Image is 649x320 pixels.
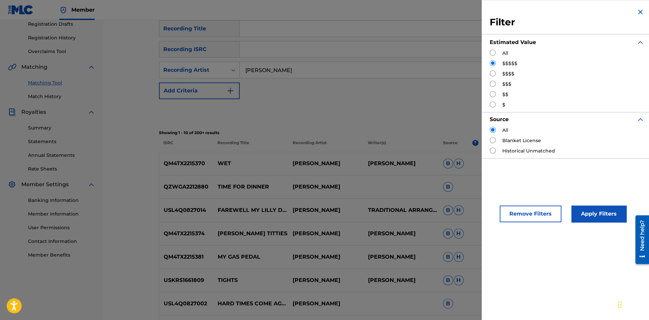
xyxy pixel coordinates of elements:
label: $$ [502,91,508,98]
a: Match History [28,93,95,100]
p: WET [213,159,288,168]
span: B [443,158,453,169]
label: All [502,127,508,134]
span: H [454,252,464,262]
form: Search Form [159,20,594,126]
img: Matching [8,63,16,71]
p: $$ [478,183,518,191]
img: expand [636,38,644,46]
p: [PERSON_NAME] TITTIES [213,230,288,238]
p: QM4TX2215370 [159,159,213,168]
p: QZWGA2212880 [159,183,213,191]
img: expand [87,181,95,189]
a: Banking Information [28,197,95,204]
a: Contact Information [28,238,95,245]
a: Statements [28,138,95,145]
span: Matching [21,63,47,71]
img: expand [636,115,644,123]
label: $$$$$ [502,60,517,67]
a: User Permissions [28,224,95,231]
p: $ [478,206,518,214]
p: TIME FOR DINNER [213,183,288,191]
span: B [443,252,453,262]
a: Member Information [28,211,95,218]
span: B [443,299,453,309]
img: expand [87,63,95,71]
p: [PERSON_NAME] [363,159,438,168]
p: Recording Title [213,140,288,152]
span: H [454,205,464,215]
img: Royalties [8,108,16,116]
p: Recording Artist [288,140,363,152]
a: Registration Drafts [28,21,95,28]
span: Member Settings [21,181,69,189]
p: $$ [478,159,518,168]
label: $$$$ [502,70,514,77]
p: $ [478,300,518,308]
span: B [443,182,453,192]
a: Rate Sheets [28,166,95,173]
button: Apply Filters [571,206,626,222]
img: close [636,8,644,16]
p: [PERSON_NAME] [363,230,438,238]
p: Writer(s) [363,140,439,152]
label: Blanket License [502,137,541,144]
h3: Filter [490,16,644,28]
strong: Estimated Value [490,39,536,45]
p: FAREWELL MY LILLY DEAR [213,206,288,214]
a: Matching Tool [28,79,95,86]
p: [PERSON_NAME] [288,253,363,261]
a: Overclaims Tool [28,48,95,55]
p: Showing 1 - 10 of 200+ results [159,130,594,136]
p: [PERSON_NAME] [288,183,363,191]
img: MLC Logo [8,5,34,15]
p: $$ [478,230,518,238]
p: $ [478,276,518,284]
img: 9d2ae6d4665cec9f34b9.svg [226,87,234,95]
p: ISRC [159,140,213,152]
span: B [443,205,453,215]
label: $ [502,101,505,108]
span: B [443,229,453,239]
div: Recording Artist [163,66,223,74]
iframe: Chat Widget [616,288,649,320]
p: TRADITIONAL ARRANGED BY [PERSON_NAME] [363,206,438,214]
p: [PERSON_NAME] [363,253,438,261]
p: USL4Q0827014 [159,206,213,214]
p: USL4Q0827002 [159,300,213,308]
span: H [454,229,464,239]
p: [PERSON_NAME] [288,230,363,238]
img: expand [87,108,95,116]
label: Historical Unmatched [502,147,555,154]
a: Member Benefits [28,252,95,259]
p: MY GAS PEDAL [213,253,288,261]
img: Top Rightsholder [59,6,67,14]
button: Add Criteria [159,82,240,99]
span: Member [71,6,95,14]
span: B [443,275,453,285]
a: Summary [28,124,95,131]
span: H [454,275,464,285]
p: [PERSON_NAME] [363,276,438,284]
p: TIGHTS [213,276,288,284]
p: $$ [478,253,518,261]
strong: Source [490,116,509,122]
label: All [502,50,508,57]
p: USKRS1661809 [159,276,213,284]
a: Annual Statements [28,152,95,159]
span: Royalties [21,108,46,116]
span: ? [472,140,478,146]
p: [PERSON_NAME] [288,206,363,214]
div: Drag [618,295,622,315]
span: H [454,158,464,169]
label: $$$ [502,81,511,88]
p: QM4TX2215374 [159,230,213,238]
p: [PERSON_NAME] [288,300,363,308]
p: [PERSON_NAME] [288,159,363,168]
a: Registration History [28,34,95,41]
p: [PERSON_NAME] [288,276,363,284]
p: Source [443,140,458,152]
